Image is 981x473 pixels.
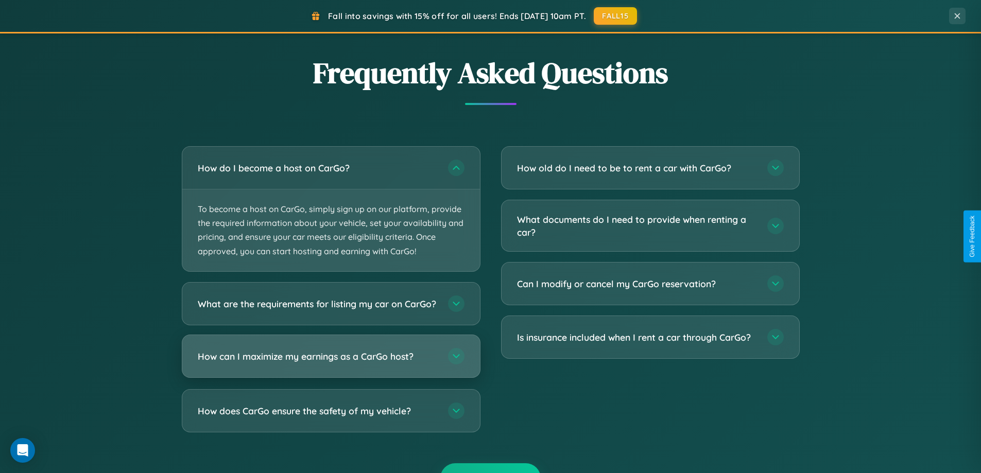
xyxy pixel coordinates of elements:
span: Fall into savings with 15% off for all users! Ends [DATE] 10am PT. [328,11,586,21]
h3: How do I become a host on CarGo? [198,162,438,174]
h2: Frequently Asked Questions [182,53,800,93]
h3: How can I maximize my earnings as a CarGo host? [198,349,438,362]
p: To become a host on CarGo, simply sign up on our platform, provide the required information about... [182,189,480,271]
h3: What are the requirements for listing my car on CarGo? [198,297,438,310]
h3: How old do I need to be to rent a car with CarGo? [517,162,757,174]
button: FALL15 [594,7,637,25]
div: Give Feedback [969,216,976,257]
h3: What documents do I need to provide when renting a car? [517,213,757,238]
div: Open Intercom Messenger [10,438,35,463]
h3: How does CarGo ensure the safety of my vehicle? [198,404,438,417]
h3: Is insurance included when I rent a car through CarGo? [517,331,757,344]
h3: Can I modify or cancel my CarGo reservation? [517,277,757,290]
